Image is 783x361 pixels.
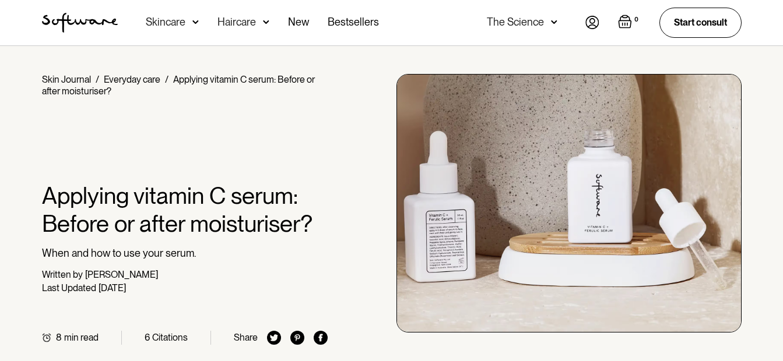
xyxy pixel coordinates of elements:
[487,16,544,28] div: The Science
[42,74,91,85] a: Skin Journal
[659,8,742,37] a: Start consult
[42,282,96,293] div: Last Updated
[192,16,199,28] img: arrow down
[42,182,328,238] h1: Applying vitamin C serum: Before or after moisturiser?
[632,15,641,25] div: 0
[146,16,185,28] div: Skincare
[42,74,315,97] div: Applying vitamin C serum: Before or after moisturiser?
[618,15,641,31] a: Open empty cart
[165,74,168,85] div: /
[551,16,557,28] img: arrow down
[42,13,118,33] img: Software Logo
[267,331,281,345] img: twitter icon
[42,269,83,280] div: Written by
[64,332,99,343] div: min read
[99,282,126,293] div: [DATE]
[56,332,62,343] div: 8
[104,74,160,85] a: Everyday care
[85,269,158,280] div: [PERSON_NAME]
[314,331,328,345] img: facebook icon
[96,74,99,85] div: /
[145,332,150,343] div: 6
[42,247,328,260] p: When and how to use your serum.
[290,331,304,345] img: pinterest icon
[263,16,269,28] img: arrow down
[234,332,258,343] div: Share
[217,16,256,28] div: Haircare
[42,13,118,33] a: home
[152,332,188,343] div: Citations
